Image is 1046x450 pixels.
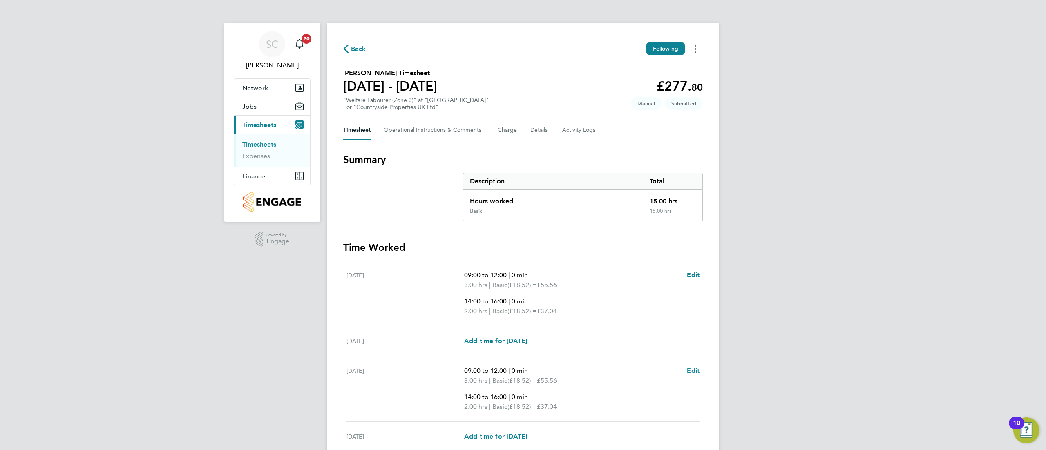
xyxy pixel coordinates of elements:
[489,403,491,410] span: |
[464,307,487,315] span: 2.00 hrs
[242,102,257,110] span: Jobs
[464,271,507,279] span: 09:00 to 12:00
[343,97,489,111] div: "Welfare Labourer (Zone 3)" at "[GEOGRAPHIC_DATA]"
[234,97,310,115] button: Jobs
[653,45,678,52] span: Following
[242,172,265,180] span: Finance
[498,120,517,140] button: Charge
[492,402,507,412] span: Basic
[346,366,464,412] div: [DATE]
[234,134,310,167] div: Timesheets
[537,281,557,289] span: £55.56
[631,97,662,110] span: This timesheet was manually created.
[266,232,289,238] span: Powered by
[266,238,289,245] span: Engage
[489,307,491,315] span: |
[234,116,310,134] button: Timesheets
[643,190,702,208] div: 15.00 hrs
[464,432,527,441] a: Add time for [DATE]
[1013,417,1039,443] button: Open Resource Center, 10 new notifications
[508,297,510,305] span: |
[492,376,507,385] span: Basic
[687,271,700,279] span: Edit
[464,393,507,401] span: 14:00 to 16:00
[507,307,537,315] span: (£18.52) =
[537,376,557,384] span: £55.56
[537,307,557,315] span: £37.04
[507,376,537,384] span: (£18.52) =
[562,120,597,140] button: Activity Logs
[646,42,685,55] button: Following
[463,173,703,221] div: Summary
[242,140,276,148] a: Timesheets
[464,337,527,345] span: Add time for [DATE]
[234,31,311,70] a: SC[PERSON_NAME]
[508,367,510,374] span: |
[464,367,507,374] span: 09:00 to 12:00
[643,173,702,189] div: Total
[507,281,537,289] span: (£18.52) =
[687,366,700,376] a: Edit
[643,208,702,221] div: 15.00 hrs
[470,208,482,214] div: Basic
[234,167,310,185] button: Finance
[665,97,703,110] span: This timesheet is Submitted.
[234,79,310,97] button: Network
[343,153,703,166] h3: Summary
[657,78,703,94] app-decimal: £277.
[530,120,549,140] button: Details
[489,281,491,289] span: |
[343,241,703,254] h3: Time Worked
[1013,423,1020,434] div: 10
[512,271,528,279] span: 0 min
[464,403,487,410] span: 2.00 hrs
[255,232,290,247] a: Powered byEngage
[343,78,437,94] h1: [DATE] - [DATE]
[492,306,507,316] span: Basic
[512,297,528,305] span: 0 min
[464,432,527,440] span: Add time for [DATE]
[464,376,487,384] span: 3.00 hrs
[464,281,487,289] span: 3.00 hrs
[234,60,311,70] span: Sam Carter
[243,192,301,212] img: countryside-properties-logo-retina.png
[346,336,464,346] div: [DATE]
[537,403,557,410] span: £37.04
[489,376,491,384] span: |
[343,44,366,54] button: Back
[343,104,489,111] div: For "Countryside Properties UK Ltd"
[512,393,528,401] span: 0 min
[351,44,366,54] span: Back
[492,280,507,290] span: Basic
[346,270,464,316] div: [DATE]
[242,152,270,160] a: Expenses
[463,190,643,208] div: Hours worked
[464,336,527,346] a: Add time for [DATE]
[343,68,437,78] h2: [PERSON_NAME] Timesheet
[463,173,643,189] div: Description
[687,367,700,374] span: Edit
[224,23,320,222] nav: Main navigation
[691,81,703,93] span: 80
[508,271,510,279] span: |
[346,432,464,441] div: [DATE]
[507,403,537,410] span: (£18.52) =
[384,120,485,140] button: Operational Instructions & Comments
[302,34,311,44] span: 20
[464,297,507,305] span: 14:00 to 16:00
[688,42,703,55] button: Timesheets Menu
[343,120,371,140] button: Timesheet
[266,39,278,49] span: SC
[687,270,700,280] a: Edit
[234,192,311,212] a: Go to home page
[291,31,308,57] a: 20
[508,393,510,401] span: |
[242,84,268,92] span: Network
[242,121,276,129] span: Timesheets
[512,367,528,374] span: 0 min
